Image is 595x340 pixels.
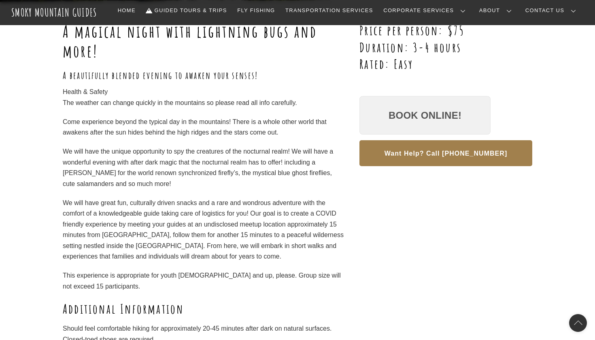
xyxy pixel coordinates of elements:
[63,87,344,108] p: Health & Safety The weather can change quickly in the mountains so please read all info carefully.
[234,2,278,19] a: Fly Fishing
[380,2,472,19] a: Corporate Services
[63,146,344,189] p: We will have the unique opportunity to spy the creatures of the nocturnal realm! We will have a w...
[359,140,532,166] button: Want Help? Call [PHONE_NUMBER]
[63,300,344,317] h2: Additional Information
[359,150,532,157] a: Want Help? Call [PHONE_NUMBER]
[63,198,344,262] p: We will have great fun, culturally driven snacks and a rare and wondrous adventure with the comfo...
[476,2,518,19] a: About
[359,22,532,89] h2: Price per person: $75 Duration: 3-4 hours Rated: Easy
[522,2,582,19] a: Contact Us
[115,2,139,19] a: Home
[359,96,491,135] a: Book Online!
[63,69,344,82] h3: A beautifully blended evening to awaken your senses!
[63,270,344,292] p: This experience is appropriate for youth [DEMOGRAPHIC_DATA] and up, please. Group size will not e...
[143,2,230,19] a: Guided Tours & Trips
[63,117,344,138] p: Come experience beyond the typical day in the mountains! There is a whole other world that awaken...
[282,2,376,19] a: Transportation Services
[11,6,97,19] a: Smoky Mountain Guides
[63,22,344,61] h1: A magical night with lightning bugs and more!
